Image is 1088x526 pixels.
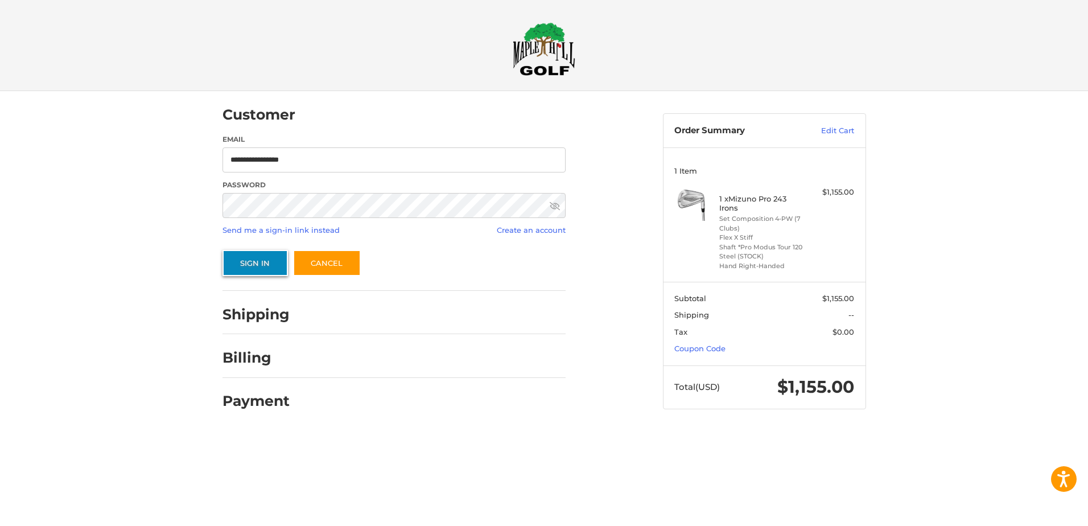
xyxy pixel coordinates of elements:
[777,376,854,397] span: $1,155.00
[674,310,709,319] span: Shipping
[674,344,726,353] a: Coupon Code
[222,306,290,323] h2: Shipping
[719,233,806,243] li: Flex X Stiff
[222,225,340,235] a: Send me a sign-in link instead
[833,327,854,336] span: $0.00
[674,125,797,137] h3: Order Summary
[222,134,566,145] label: Email
[293,250,361,276] a: Cancel
[222,106,295,124] h2: Customer
[513,22,575,76] img: Maple Hill Golf
[222,392,290,410] h2: Payment
[497,225,566,235] a: Create an account
[809,187,854,198] div: $1,155.00
[674,166,854,175] h3: 1 Item
[222,349,289,367] h2: Billing
[719,194,806,213] h4: 1 x Mizuno Pro 243 Irons
[222,180,566,190] label: Password
[719,261,806,271] li: Hand Right-Handed
[848,310,854,319] span: --
[674,327,687,336] span: Tax
[222,250,288,276] button: Sign In
[822,294,854,303] span: $1,155.00
[797,125,854,137] a: Edit Cart
[719,243,806,261] li: Shaft *Pro Modus Tour 120 Steel (STOCK)
[674,381,720,392] span: Total (USD)
[674,294,706,303] span: Subtotal
[719,214,806,233] li: Set Composition 4-PW (7 Clubs)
